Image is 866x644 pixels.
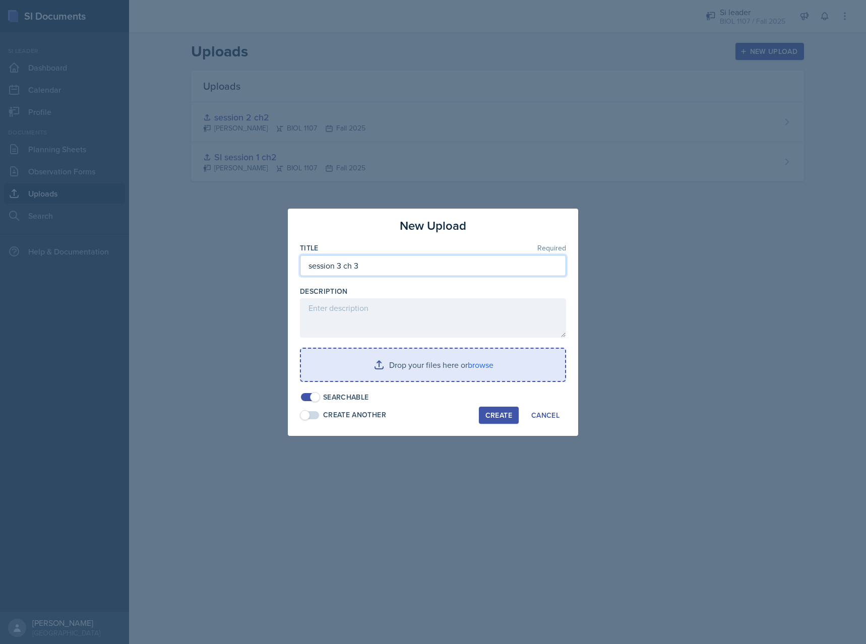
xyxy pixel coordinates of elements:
[479,407,519,424] button: Create
[300,243,319,253] label: Title
[300,255,566,276] input: Enter title
[400,217,466,235] h3: New Upload
[300,286,348,296] label: Description
[537,244,566,251] span: Required
[323,392,369,403] div: Searchable
[323,410,386,420] div: Create Another
[531,411,560,419] div: Cancel
[525,407,566,424] button: Cancel
[485,411,512,419] div: Create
